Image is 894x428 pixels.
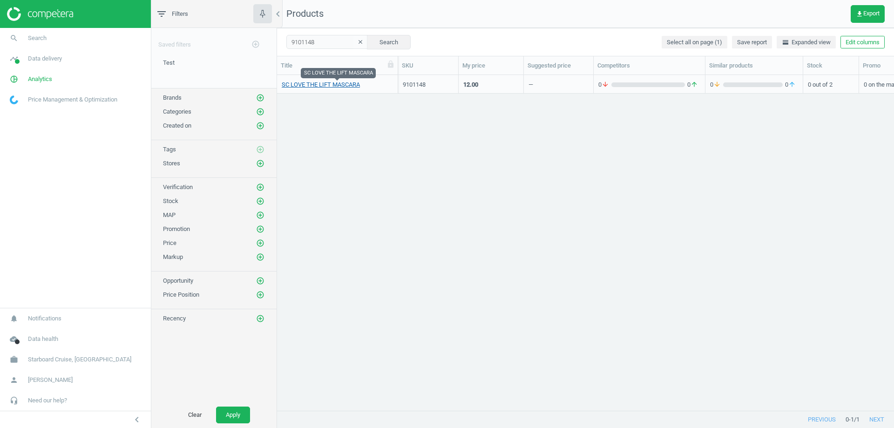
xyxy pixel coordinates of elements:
i: add_circle_outline [256,225,264,233]
span: Promotion [163,225,190,232]
div: Title [281,61,394,70]
button: Edit columns [840,36,885,49]
button: Select all on page (1) [662,36,727,49]
div: grid [277,75,894,403]
span: 0 [685,81,700,89]
i: person [5,371,23,389]
div: Suggested price [528,61,589,70]
button: add_circle_outline [256,145,265,154]
i: add_circle_outline [256,122,264,130]
i: cloud_done [5,330,23,348]
span: Analytics [28,75,52,83]
i: arrow_upward [691,81,698,89]
span: Need our help? [28,396,67,405]
input: SKU/Title search [286,35,368,49]
button: chevron_left [125,414,149,426]
i: chevron_left [272,8,284,20]
div: — [528,81,533,92]
span: Created on [163,122,191,129]
span: Notifications [28,314,61,323]
span: Data health [28,335,58,343]
i: arrow_downward [602,81,609,89]
div: 0 out of 2 [808,76,854,92]
button: add_circle_outline [256,276,265,285]
i: notifications [5,310,23,327]
button: add_circle_outline [256,183,265,192]
div: My price [462,61,520,70]
span: Stores [163,160,180,167]
span: MAP [163,211,176,218]
span: 0 [783,81,798,89]
span: Filters [172,10,188,18]
span: [PERSON_NAME] [28,376,73,384]
span: Save report [737,38,767,47]
i: search [5,29,23,47]
i: add_circle_outline [256,277,264,285]
i: add_circle_outline [256,145,264,154]
button: horizontal_splitExpanded view [777,36,836,49]
button: add_circle_outline [256,121,265,130]
i: pie_chart_outlined [5,70,23,88]
div: SKU [402,61,454,70]
button: add_circle_outline [256,252,265,262]
i: add_circle_outline [256,291,264,299]
button: next [860,411,894,428]
i: headset_mic [5,392,23,409]
i: add_circle_outline [256,94,264,102]
div: Competitors [597,61,701,70]
span: Products [286,8,324,19]
button: clear [353,36,367,49]
i: add_circle_outline [256,239,264,247]
div: 12.00 [463,81,478,89]
i: add_circle_outline [256,197,264,205]
span: Price [163,239,176,246]
i: add_circle_outline [256,108,264,116]
span: 0 - 1 [846,415,854,424]
span: Brands [163,94,182,101]
button: add_circle_outline [246,35,265,54]
a: SC LOVE THE LIFT MASCARA [282,81,360,89]
div: SC LOVE THE LIFT MASCARA [301,68,376,78]
i: clear [357,39,364,45]
i: arrow_upward [788,81,796,89]
button: Save report [732,36,772,49]
i: arrow_downward [713,81,721,89]
i: timeline [5,50,23,68]
button: add_circle_outline [256,159,265,168]
img: wGWNvw8QSZomAAAAABJRU5ErkJggg== [10,95,18,104]
i: add_circle_outline [256,253,264,261]
span: Stock [163,197,178,204]
div: Similar products [709,61,799,70]
i: get_app [856,10,863,18]
i: add_circle_outline [256,183,264,191]
span: Verification [163,183,193,190]
button: add_circle_outline [256,314,265,323]
div: Saved filters [151,28,277,54]
button: add_circle_outline [256,290,265,299]
i: add_circle_outline [251,40,260,48]
i: chevron_left [131,414,142,425]
i: filter_list [156,8,167,20]
button: add_circle_outline [256,224,265,234]
button: add_circle_outline [256,93,265,102]
button: add_circle_outline [256,238,265,248]
span: / 1 [854,415,860,424]
i: work [5,351,23,368]
span: Expanded view [782,38,831,47]
i: horizontal_split [782,39,789,46]
span: Markup [163,253,183,260]
span: 0 [598,81,611,89]
button: add_circle_outline [256,211,265,220]
img: ajHJNr6hYgQAAAAASUVORK5CYII= [7,7,73,21]
button: previous [798,411,846,428]
span: Opportunity [163,277,193,284]
span: Categories [163,108,191,115]
span: Data delivery [28,54,62,63]
span: Recency [163,315,186,322]
button: Clear [178,407,211,423]
i: add_circle_outline [256,314,264,323]
span: Tags [163,146,176,153]
span: Search [28,34,47,42]
span: Price Position [163,291,199,298]
button: add_circle_outline [256,107,265,116]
